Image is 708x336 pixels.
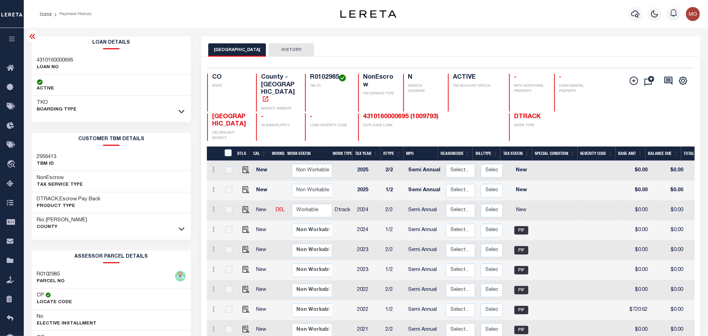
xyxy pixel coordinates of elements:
th: Balance Due: activate to sort column ascending [645,146,681,161]
td: Semi Annual [405,241,443,260]
td: Semi Annual [405,260,443,280]
h3: CP [37,292,44,299]
td: 1/2 [383,260,405,280]
td: Semi Annual [405,300,443,320]
td: 1/2 [383,300,405,320]
p: LOAN SEVERITY CODE [310,123,350,128]
p: IN BANKRUPTCY [261,123,297,128]
td: New [253,181,273,201]
td: 2/2 [383,161,405,181]
th: Work Status [284,146,332,161]
td: $0.00 [621,260,650,280]
h3: No [37,313,44,320]
span: PIF [514,286,528,294]
i: travel_explore [7,160,18,169]
td: New [253,241,273,260]
th: Base Amt: activate to sort column ascending [616,146,645,161]
p: BOARDING TYPE [37,106,77,113]
td: $0.00 [621,161,650,181]
th: WorkQ [269,146,284,161]
th: &nbsp; [220,146,234,161]
td: New [253,280,273,300]
p: TBM ID [37,160,57,167]
th: Tax Year: activate to sort column ascending [353,146,381,161]
span: - [261,114,263,120]
p: DUPLICATE LOAN [363,123,440,128]
td: $0.00 [621,241,650,260]
td: 2022 [354,300,383,320]
td: New [506,201,537,221]
span: - [514,74,516,80]
td: 2025 [354,181,383,201]
th: Tax Status: activate to sort column ascending [500,146,532,161]
a: Home [40,12,52,16]
h4: ACTIVE [453,74,501,81]
h3: 4310160000695 [37,57,73,64]
button: [GEOGRAPHIC_DATA] [208,43,266,57]
h3: DTRACK,Escrow Pay Back [37,196,101,203]
li: Payment History [52,11,92,17]
p: AGENCY WEBSITE [261,106,297,112]
td: 2025 [354,161,383,181]
a: 4310160000695 (1009793) [363,114,439,120]
th: RType: activate to sort column ascending [381,146,404,161]
td: New [253,221,273,241]
td: Semi Annual [405,161,443,181]
td: 2023 [354,241,383,260]
p: SERVICE OVERRIDE [408,84,440,94]
p: Locate Code [37,299,72,306]
th: Special Condition: activate to sort column ascending [532,146,578,161]
th: MPO [404,146,438,161]
td: $0.00 [621,280,650,300]
td: New [253,300,273,320]
h3: Rio [PERSON_NAME] [37,217,87,224]
h3: 2956413 [37,153,57,160]
img: svg+xml;base64,PHN2ZyB4bWxucz0iaHR0cDovL3d3dy53My5vcmcvMjAwMC9zdmciIHBvaW50ZXItZXZlbnRzPSJub25lIi... [686,7,700,21]
p: WORK TYPE [514,123,550,128]
td: $0.00 [650,201,686,221]
span: - [559,74,562,80]
span: PIF [514,246,528,255]
h4: County - [GEOGRAPHIC_DATA] [261,74,297,104]
p: DELINQUENT AGENCY [212,130,248,141]
p: Tax Service Type [37,181,83,188]
td: $0.00 [650,280,686,300]
th: CAL: activate to sort column ascending [251,146,269,161]
td: 2/2 [383,280,405,300]
h2: CUSTOMER TBM DETAILS [32,133,191,146]
td: $0.00 [650,260,686,280]
th: Severity Code: activate to sort column ascending [578,146,616,161]
p: LOAN NO [37,64,73,71]
span: PIF [514,326,528,334]
td: $0.00 [621,181,650,201]
td: New [253,201,273,221]
button: HISTORY [269,43,314,57]
p: STATE [212,84,248,89]
p: WITH ADDITIONAL PROPERTY [514,84,546,94]
span: PIF [514,306,528,314]
p: Product Type [37,203,101,210]
h3: TKO [37,99,77,106]
td: New [253,260,273,280]
td: 2/2 [383,241,405,260]
p: TAX ACCOUNT STATUS [453,84,501,89]
p: County [37,224,87,231]
td: $0.00 [650,181,686,201]
p: PARCEL NO [37,278,65,285]
td: $0.00 [650,221,686,241]
h3: R0102985 [37,271,65,278]
span: [GEOGRAPHIC_DATA] [212,114,246,128]
span: PIF [514,266,528,274]
th: Work Type [330,146,353,161]
td: Semi Annual [405,221,443,241]
span: - [310,114,312,120]
th: ReasonCode: activate to sort column ascending [438,146,473,161]
td: 2023 [354,260,383,280]
span: DTRACK [514,114,541,120]
h4: CO [212,74,248,81]
td: 1/2 [383,221,405,241]
td: Semi Annual [405,201,443,221]
td: $0.00 [621,201,650,221]
h2: ASSESSOR PARCEL DETAILS [32,250,191,263]
th: BillType: activate to sort column ascending [473,146,500,161]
